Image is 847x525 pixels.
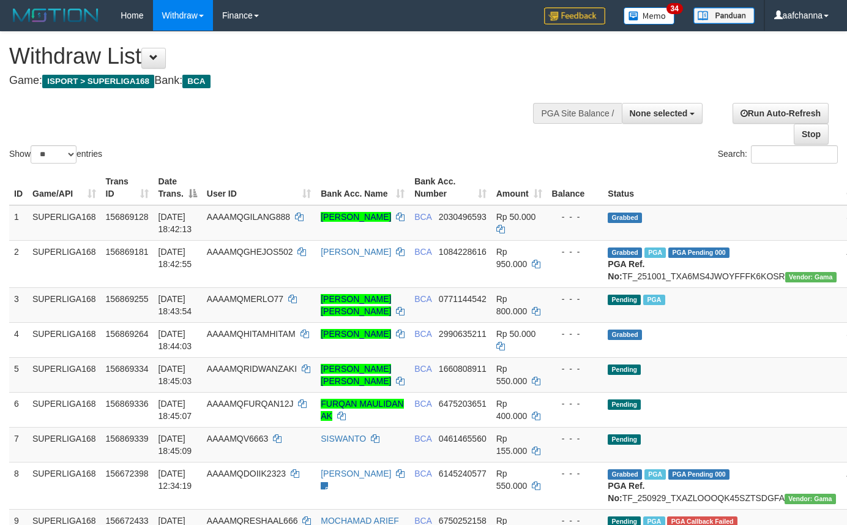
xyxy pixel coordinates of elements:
[496,329,536,339] span: Rp 50.000
[159,399,192,421] span: [DATE] 18:45:07
[9,75,553,87] h4: Game: Bank:
[608,434,641,445] span: Pending
[668,469,729,480] span: PGA Pending
[321,329,391,339] a: [PERSON_NAME]
[608,364,641,375] span: Pending
[644,469,666,480] span: Marked by aafsoycanthlai
[491,170,547,205] th: Amount: activate to sort column ascending
[785,494,836,504] span: Vendor URL: https://trx31.1velocity.biz
[666,3,683,14] span: 34
[608,469,642,480] span: Grabbed
[544,7,605,25] img: Feedback.jpg
[28,357,101,392] td: SUPERLIGA168
[668,247,729,258] span: PGA Pending
[552,211,599,223] div: - - -
[439,294,487,304] span: Copy 0771144542 to clipboard
[9,240,28,287] td: 2
[321,294,391,316] a: [PERSON_NAME] [PERSON_NAME]
[207,399,294,409] span: AAAAMQFURQAN12J
[28,462,101,509] td: SUPERLIGA168
[439,212,487,222] span: Copy 2030496593 to clipboard
[207,212,290,222] span: AAAAMQGILANG888
[552,363,599,375] div: - - -
[439,364,487,374] span: Copy 1660808911 to clipboard
[321,434,366,444] a: SISWANTO
[321,399,403,421] a: FURQAN MAULIDAN AK
[182,75,210,88] span: BCA
[106,469,149,478] span: 156672398
[9,145,102,164] label: Show entries
[9,322,28,357] td: 4
[496,212,536,222] span: Rp 50.000
[414,469,431,478] span: BCA
[321,247,391,257] a: [PERSON_NAME]
[608,399,641,410] span: Pending
[496,247,528,269] span: Rp 950.000
[31,145,76,164] select: Showentries
[202,170,316,205] th: User ID: activate to sort column ascending
[552,398,599,410] div: - - -
[439,329,487,339] span: Copy 2990635211 to clipboard
[321,212,391,222] a: [PERSON_NAME]
[608,259,644,281] b: PGA Ref. No:
[547,170,603,205] th: Balance
[159,434,192,456] span: [DATE] 18:45:09
[106,329,149,339] span: 156869264
[159,247,192,269] span: [DATE] 18:42:55
[414,329,431,339] span: BCA
[439,434,487,444] span: Copy 0461465560 to clipboard
[693,7,755,24] img: panduan.png
[207,364,297,374] span: AAAAMQRIDWANZAKI
[622,103,703,124] button: None selected
[9,392,28,427] td: 6
[644,247,666,258] span: Marked by aafsoycanthlai
[28,392,101,427] td: SUPERLIGA168
[28,287,101,322] td: SUPERLIGA168
[9,6,102,25] img: MOTION_logo.png
[608,481,644,503] b: PGA Ref. No:
[207,469,286,478] span: AAAAMQDOIIK2323
[28,205,101,241] td: SUPERLIGA168
[439,399,487,409] span: Copy 6475203651 to clipboard
[552,293,599,305] div: - - -
[751,145,838,164] input: Search:
[496,399,528,421] span: Rp 400.000
[159,212,192,234] span: [DATE] 18:42:13
[496,364,528,386] span: Rp 550.000
[106,399,149,409] span: 156869336
[106,247,149,257] span: 156869181
[624,7,675,25] img: Button%20Memo.svg
[9,205,28,241] td: 1
[207,434,268,444] span: AAAAMQV6663
[159,329,192,351] span: [DATE] 18:44:03
[9,357,28,392] td: 5
[409,170,491,205] th: Bank Acc. Number: activate to sort column ascending
[321,469,391,478] a: [PERSON_NAME]
[496,434,528,456] span: Rp 155.000
[9,44,553,69] h1: Withdraw List
[159,294,192,316] span: [DATE] 18:43:54
[207,247,293,257] span: AAAAMQGHEJOS502
[439,469,487,478] span: Copy 6145240577 to clipboard
[785,272,837,282] span: Vendor URL: https://trx31.1velocity.biz
[414,212,431,222] span: BCA
[603,170,841,205] th: Status
[608,247,642,258] span: Grabbed
[154,170,202,205] th: Date Trans.: activate to sort column descending
[9,427,28,462] td: 7
[106,434,149,444] span: 156869339
[414,399,431,409] span: BCA
[28,240,101,287] td: SUPERLIGA168
[533,103,621,124] div: PGA Site Balance /
[9,170,28,205] th: ID
[106,364,149,374] span: 156869334
[608,213,642,223] span: Grabbed
[316,170,409,205] th: Bank Acc. Name: activate to sort column ascending
[608,295,641,305] span: Pending
[608,330,642,340] span: Grabbed
[9,462,28,509] td: 8
[207,329,296,339] span: AAAAMQHITAMHITAM
[603,462,841,509] td: TF_250929_TXAZLOOOQK45SZTSDGFA
[794,124,829,145] a: Stop
[718,145,838,164] label: Search:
